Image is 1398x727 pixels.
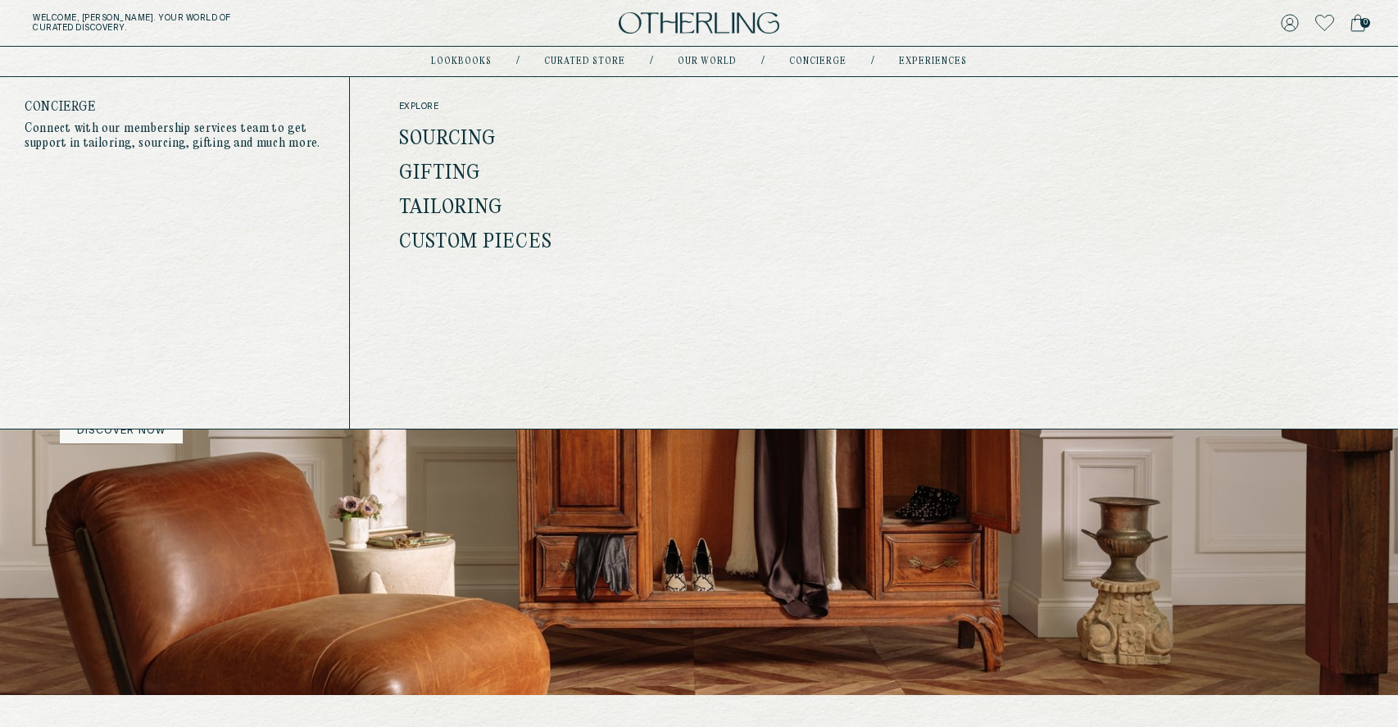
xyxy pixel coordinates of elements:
[789,57,847,66] a: concierge
[899,57,967,66] a: experiences
[399,129,497,150] a: Sourcing
[431,57,492,66] a: lookbooks
[33,13,433,33] h5: Welcome, [PERSON_NAME] . Your world of curated discovery.
[871,55,874,68] div: /
[544,57,625,66] a: Curated store
[650,55,653,68] div: /
[25,102,325,113] h4: Concierge
[678,57,737,66] a: Our world
[25,121,325,151] p: Connect with our membership services team to get support in tailoring, sourcing, gifting and much...
[399,198,503,219] a: Tailoring
[761,55,765,68] div: /
[1350,11,1365,34] a: 0
[399,163,481,184] a: Gifting
[516,55,520,68] div: /
[399,102,724,111] span: explore
[1360,18,1370,28] span: 0
[399,232,552,253] a: Custom Pieces
[619,12,779,34] img: logo
[60,419,183,443] a: DISCOVER NOW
